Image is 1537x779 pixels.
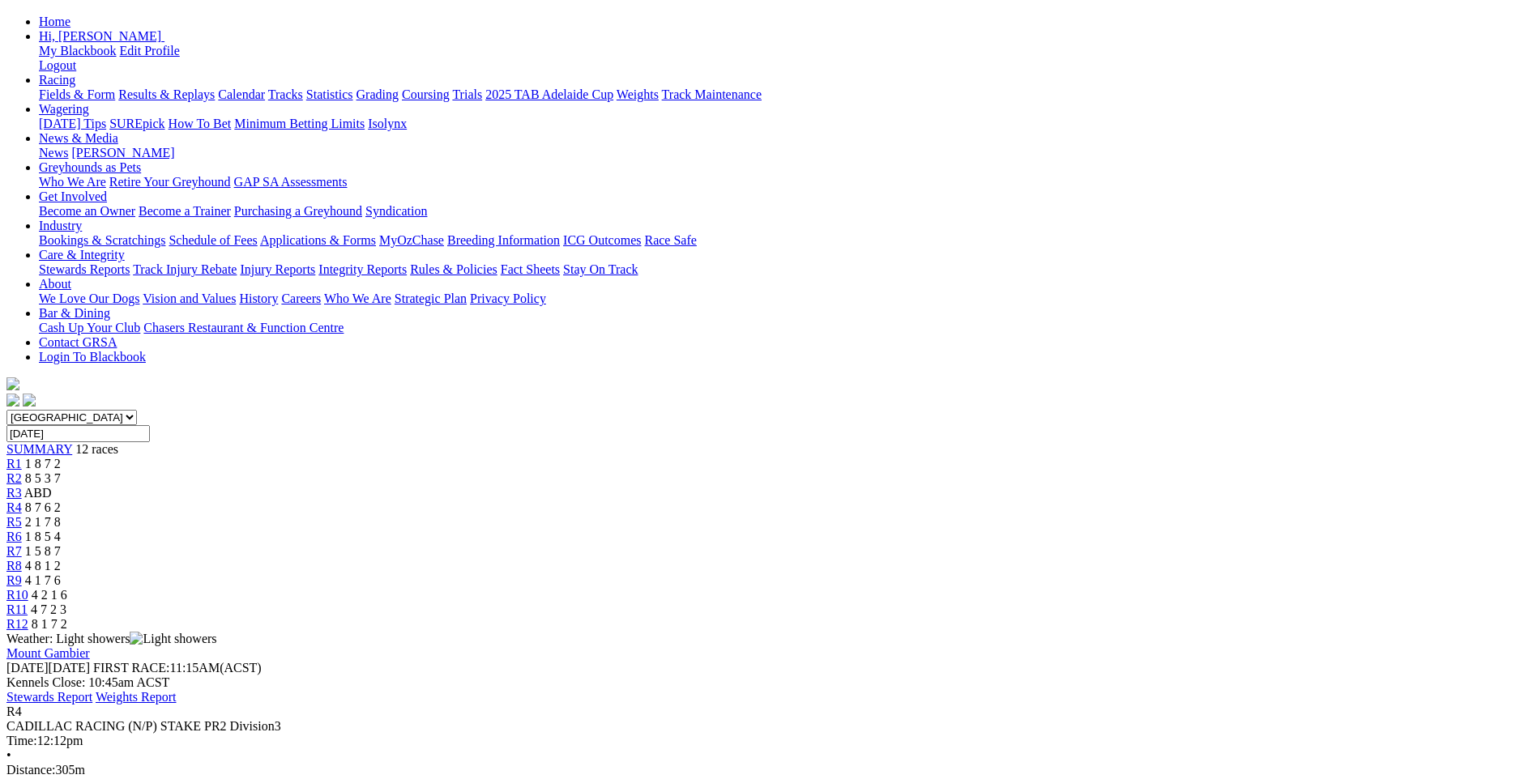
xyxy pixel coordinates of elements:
[39,321,140,334] a: Cash Up Your Club
[39,44,1531,73] div: Hi, [PERSON_NAME]
[6,394,19,407] img: facebook.svg
[39,29,161,43] span: Hi, [PERSON_NAME]
[39,73,75,87] a: Racing
[169,117,232,130] a: How To Bet
[25,515,61,529] span: 2 1 7 8
[39,160,141,174] a: Greyhounds as Pets
[39,117,106,130] a: [DATE] Tips
[402,87,450,101] a: Coursing
[93,661,262,675] span: 11:15AM(ACST)
[39,204,135,218] a: Become an Owner
[25,530,61,543] span: 1 8 5 4
[452,87,482,101] a: Trials
[39,87,115,101] a: Fields & Form
[39,15,70,28] a: Home
[260,233,376,247] a: Applications & Forms
[6,471,22,485] span: R2
[6,425,150,442] input: Select date
[31,602,66,616] span: 4 7 2 3
[25,573,61,587] span: 4 1 7 6
[6,719,1531,734] div: CADILLAC RACING (N/P) STAKE PR2 Division3
[39,146,68,160] a: News
[6,763,1531,777] div: 305m
[39,321,1531,335] div: Bar & Dining
[39,233,1531,248] div: Industry
[324,292,391,305] a: Who We Are
[25,559,61,573] span: 4 8 1 2
[130,632,216,646] img: Light showers
[6,457,22,470] a: R1
[617,87,659,101] a: Weights
[25,457,61,470] span: 1 8 7 2
[365,204,427,218] a: Syndication
[6,602,28,616] a: R11
[268,87,303,101] a: Tracks
[563,262,638,276] a: Stay On Track
[96,690,177,704] a: Weights Report
[662,87,762,101] a: Track Maintenance
[39,335,117,349] a: Contact GRSA
[39,306,110,320] a: Bar & Dining
[6,705,22,718] span: R4
[6,734,37,747] span: Time:
[32,588,67,602] span: 4 2 1 6
[644,233,696,247] a: Race Safe
[6,559,22,573] a: R8
[39,219,82,232] a: Industry
[39,350,146,364] a: Login To Blackbook
[39,262,130,276] a: Stewards Reports
[6,573,22,587] span: R9
[470,292,546,305] a: Privacy Policy
[6,646,90,660] a: Mount Gambier
[143,321,344,334] a: Chasers Restaurant & Function Centre
[143,292,236,305] a: Vision and Values
[39,189,107,203] a: Get Involved
[6,632,217,645] span: Weather: Light showers
[485,87,613,101] a: 2025 TAB Adelaide Cup
[234,117,365,130] a: Minimum Betting Limits
[6,530,22,543] span: R6
[395,292,467,305] a: Strategic Plan
[118,87,215,101] a: Results & Replays
[93,661,169,675] span: FIRST RACE:
[6,486,22,500] a: R3
[39,262,1531,277] div: Care & Integrity
[39,175,106,189] a: Who We Are
[39,117,1531,131] div: Wagering
[6,588,28,602] a: R10
[6,617,28,631] a: R12
[139,204,231,218] a: Become a Trainer
[6,515,22,529] a: R5
[234,175,348,189] a: GAP SA Assessments
[501,262,560,276] a: Fact Sheets
[6,377,19,390] img: logo-grsa-white.png
[356,87,399,101] a: Grading
[39,292,1531,306] div: About
[24,486,52,500] span: ABD
[6,500,22,514] a: R4
[6,763,55,777] span: Distance:
[6,661,90,675] span: [DATE]
[39,102,89,116] a: Wagering
[39,44,117,57] a: My Blackbook
[318,262,407,276] a: Integrity Reports
[39,29,164,43] a: Hi, [PERSON_NAME]
[6,748,11,762] span: •
[39,204,1531,219] div: Get Involved
[23,394,36,407] img: twitter.svg
[447,233,560,247] a: Breeding Information
[6,690,92,704] a: Stewards Report
[240,262,315,276] a: Injury Reports
[75,442,118,456] span: 12 races
[379,233,444,247] a: MyOzChase
[109,175,231,189] a: Retire Your Greyhound
[234,204,362,218] a: Purchasing a Greyhound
